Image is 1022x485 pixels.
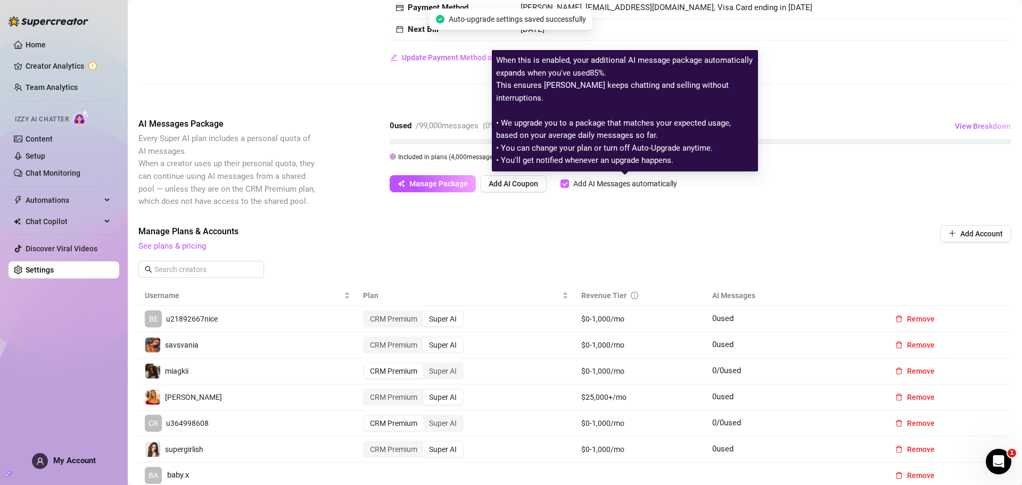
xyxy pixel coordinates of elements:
[423,416,463,431] div: Super AI
[907,445,935,454] span: Remove
[954,118,1011,135] button: View Breakdown
[363,336,464,354] div: segmented control
[895,315,903,323] span: delete
[423,364,463,379] div: Super AI
[165,445,203,454] span: supergirlish
[364,338,423,352] div: CRM Premium
[575,332,706,358] td: $0-1,000/mo
[575,437,706,463] td: $0-1,000/mo
[145,290,342,301] span: Username
[423,442,463,457] div: Super AI
[26,266,54,274] a: Settings
[26,83,78,92] a: Team Analytics
[521,3,812,12] span: [PERSON_NAME], [EMAIL_ADDRESS][DOMAIN_NAME], Visa Card ending in [DATE]
[907,341,935,349] span: Remove
[138,285,357,306] th: Username
[887,310,943,327] button: Remove
[138,118,317,130] span: AI Messages Package
[145,467,350,484] a: BAbaby.x
[167,469,189,482] span: baby.x
[423,311,463,326] div: Super AI
[986,449,1011,474] iframe: Intercom live chat
[402,53,559,62] span: Update Payment Method or Billing Information
[408,3,468,12] strong: Payment Method
[390,121,411,130] strong: 0 used
[138,241,206,251] a: See plans & pricing
[26,213,101,230] span: Chat Copilot
[364,416,423,431] div: CRM Premium
[149,313,158,325] span: BE
[575,384,706,410] td: $25,000+/mo
[165,393,222,401] span: [PERSON_NAME]
[145,442,160,457] img: supergirlish
[363,290,560,301] span: Plan
[36,457,44,465] span: user
[396,26,403,33] span: calendar
[483,121,498,130] span: ( 0 %)
[423,390,463,405] div: Super AI
[166,419,209,428] span: u364998608
[26,169,80,177] a: Chat Monitoring
[390,54,398,61] span: edit
[364,390,423,405] div: CRM Premium
[357,285,575,306] th: Plan
[53,456,96,465] span: My Account
[895,420,903,427] span: delete
[149,470,158,481] span: BA
[575,306,706,332] td: $0-1,000/mo
[15,114,69,125] span: Izzy AI Chatter
[712,444,733,454] span: 0 used
[138,225,868,238] span: Manage Plans & Accounts
[887,441,943,458] button: Remove
[907,315,935,323] span: Remove
[26,57,111,75] a: Creator Analytics exclamation-circle
[581,291,627,300] span: Revenue Tier
[949,229,956,237] span: plus
[145,338,160,352] img: savsvania
[895,446,903,453] span: delete
[409,179,468,188] span: Manage Package
[631,292,638,299] span: info-circle
[416,121,479,130] span: / 99,000 messages
[449,13,586,25] span: Auto-upgrade settings saved successfully
[887,389,943,406] button: Remove
[398,153,498,161] span: Included in plans ( 4,000 messages)
[363,310,464,327] div: segmented control
[907,471,935,480] span: Remove
[575,358,706,384] td: $0-1,000/mo
[887,415,943,432] button: Remove
[712,340,733,349] span: 0 used
[907,419,935,428] span: Remove
[166,315,218,323] span: u21892667nice
[9,16,88,27] img: logo-BBDzfeDw.svg
[154,264,249,275] input: Search creators
[165,341,199,349] span: savsvania
[14,218,21,225] img: Chat Copilot
[390,175,476,192] button: Manage Package
[26,40,46,49] a: Home
[907,393,935,401] span: Remove
[521,24,545,34] span: [DATE]
[895,341,903,349] span: delete
[145,364,160,379] img: miagkii
[960,229,1003,238] span: Add Account
[364,311,423,326] div: CRM Premium
[26,192,101,209] span: Automations
[138,134,315,206] span: Every Super AI plan includes a personal quota of AI messages. When a creator uses up their person...
[363,441,464,458] div: segmented control
[436,15,444,23] span: check-circle
[895,393,903,401] span: delete
[887,336,943,354] button: Remove
[390,49,560,66] button: Update Payment Method or Billing Information
[423,338,463,352] div: Super AI
[907,367,935,375] span: Remove
[73,110,89,126] img: AI Chatter
[396,4,403,12] span: credit-card
[712,418,741,428] span: 0 / 0 used
[480,175,547,192] button: Add AI Coupon
[145,266,152,273] span: search
[489,179,538,188] span: Add AI Coupon
[706,285,880,306] th: AI Messages
[1008,449,1016,457] span: 1
[26,135,53,143] a: Content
